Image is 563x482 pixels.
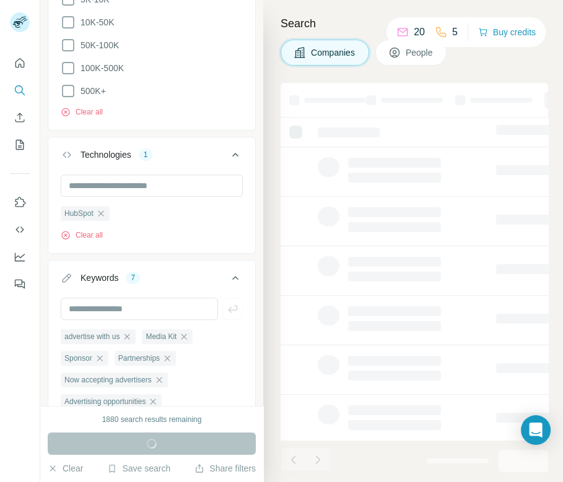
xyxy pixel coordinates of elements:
[107,462,170,475] button: Save search
[146,331,177,342] span: Media Kit
[521,415,551,445] div: Open Intercom Messenger
[406,46,434,59] span: People
[48,263,255,298] button: Keywords7
[76,85,106,97] span: 500K+
[76,39,119,51] span: 50K-100K
[414,25,425,40] p: 20
[478,24,536,41] button: Buy credits
[48,462,83,475] button: Clear
[118,353,160,364] span: Partnerships
[81,148,131,161] div: Technologies
[126,272,140,283] div: 7
[61,230,103,241] button: Clear all
[194,462,256,475] button: Share filters
[64,331,120,342] span: advertise with us
[10,191,30,213] button: Use Surfe on LinkedIn
[64,396,146,407] span: Advertising opportunities
[76,16,114,28] span: 10K-50K
[64,208,94,219] span: HubSpot
[10,246,30,268] button: Dashboard
[76,62,124,74] span: 100K-500K
[10,79,30,101] button: Search
[452,25,458,40] p: 5
[311,46,356,59] span: Companies
[10,106,30,129] button: Enrich CSV
[64,353,92,364] span: Sponsor
[10,52,30,74] button: Quick start
[64,374,152,385] span: Now accepting advertisers
[10,273,30,295] button: Feedback
[139,149,153,160] div: 1
[102,414,202,425] div: 1880 search results remaining
[10,218,30,241] button: Use Surfe API
[281,15,548,32] h4: Search
[10,134,30,156] button: My lists
[81,272,118,284] div: Keywords
[61,106,103,118] button: Clear all
[48,140,255,174] button: Technologies1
